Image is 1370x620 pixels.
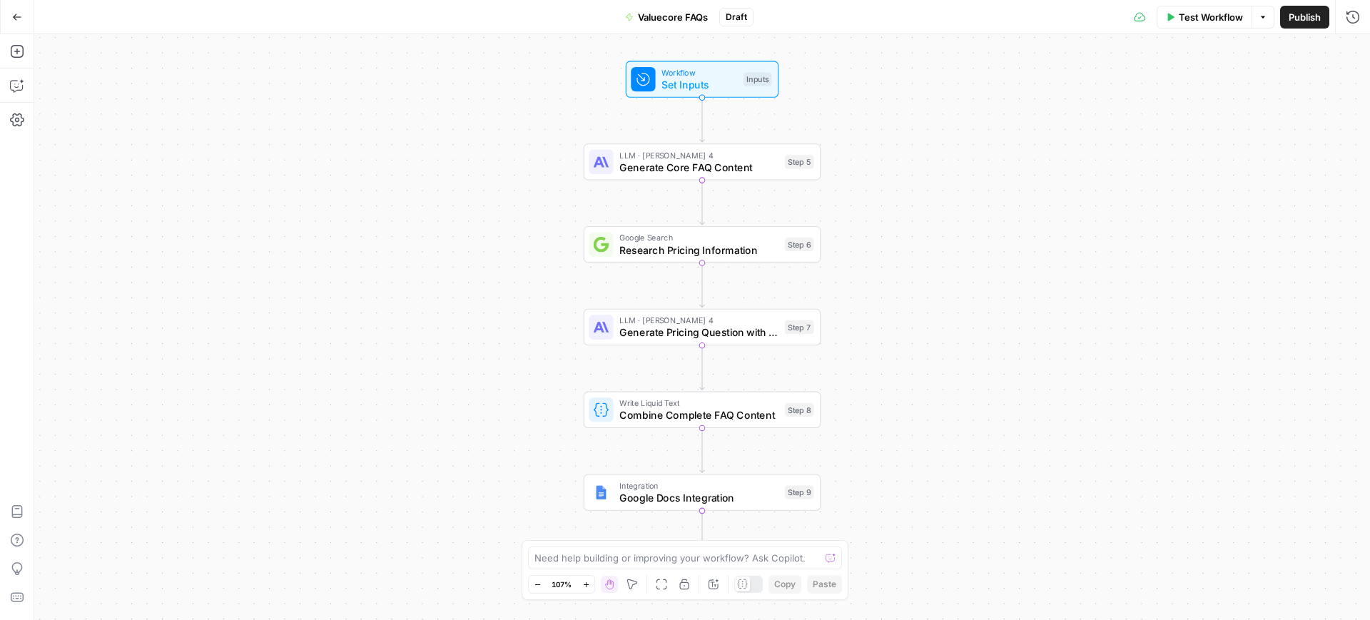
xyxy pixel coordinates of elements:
[584,309,821,345] div: LLM · [PERSON_NAME] 4Generate Pricing Question with CitationsStep 7
[744,72,772,86] div: Inputs
[619,149,778,161] span: LLM · [PERSON_NAME] 4
[619,231,778,243] span: Google Search
[638,10,708,24] span: Valuecore FAQs
[785,485,814,499] div: Step 9
[584,143,821,180] div: LLM · [PERSON_NAME] 4Generate Core FAQ ContentStep 5
[619,325,778,340] span: Generate Pricing Question with Citations
[700,263,704,307] g: Edge from step_6 to step_7
[1179,10,1243,24] span: Test Workflow
[584,61,821,97] div: WorkflowSet InputsInputs
[774,578,796,591] span: Copy
[619,397,778,409] span: Write Liquid Text
[700,511,704,555] g: Edge from step_9 to end
[619,490,778,505] span: Google Docs Integration
[768,575,801,594] button: Copy
[700,345,704,390] g: Edge from step_7 to step_8
[807,575,842,594] button: Paste
[661,77,737,92] span: Set Inputs
[785,238,814,251] div: Step 6
[616,6,716,29] button: Valuecore FAQs
[619,314,778,326] span: LLM · [PERSON_NAME] 4
[619,479,778,492] span: Integration
[813,578,836,591] span: Paste
[700,428,704,472] g: Edge from step_8 to step_9
[785,320,814,334] div: Step 7
[785,403,814,417] div: Step 8
[584,226,821,263] div: Google SearchResearch Pricing InformationStep 6
[619,160,778,175] span: Generate Core FAQ Content
[594,484,609,499] img: Instagram%20post%20-%201%201.png
[552,579,572,590] span: 107%
[619,407,778,422] span: Combine Complete FAQ Content
[785,155,814,168] div: Step 5
[1289,10,1321,24] span: Publish
[700,98,704,142] g: Edge from start to step_5
[1280,6,1329,29] button: Publish
[619,242,778,257] span: Research Pricing Information
[726,11,747,24] span: Draft
[661,66,737,78] span: Workflow
[584,474,821,510] div: IntegrationGoogle Docs IntegrationStep 9
[584,392,821,428] div: Write Liquid TextCombine Complete FAQ ContentStep 8
[700,181,704,225] g: Edge from step_5 to step_6
[1157,6,1252,29] button: Test Workflow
